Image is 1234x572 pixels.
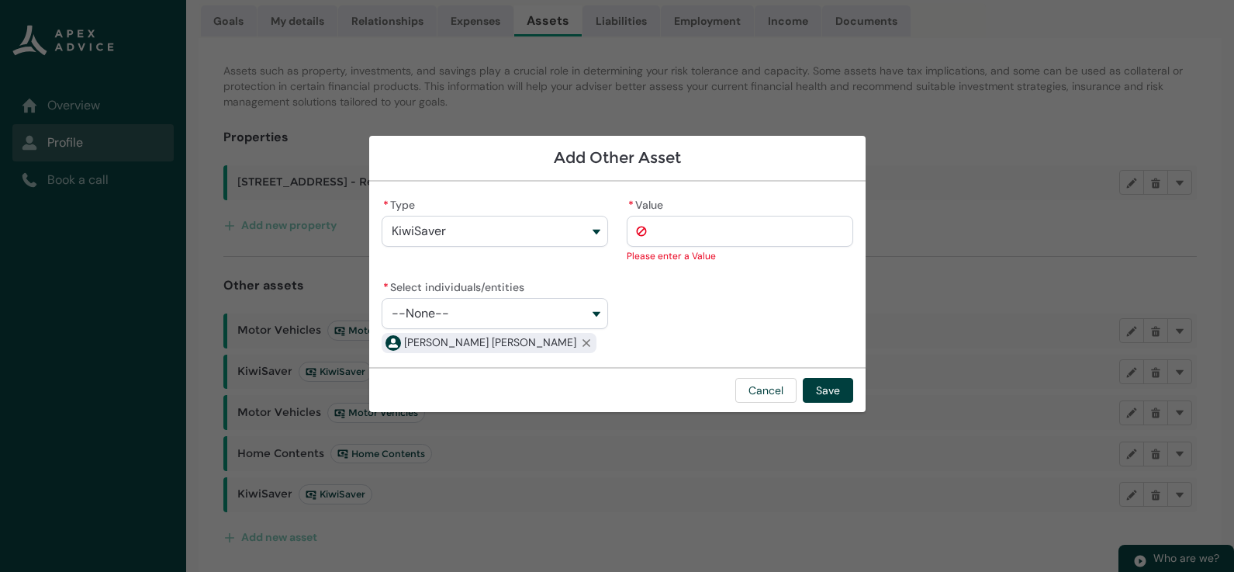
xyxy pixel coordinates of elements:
span: KiwiSaver [392,224,446,238]
button: Type [382,216,608,247]
button: Remove Adam Michael Warner [576,333,596,353]
span: Adam Michael Warner [404,335,576,351]
button: Cancel [735,378,797,403]
label: Value [627,194,669,213]
abbr: required [383,280,389,294]
abbr: required [383,198,389,212]
button: Select individuals/entities [382,298,608,329]
h1: Add Other Asset [382,148,853,168]
button: Save [803,378,853,403]
span: --None-- [392,307,449,321]
label: Select individuals/entities [382,276,531,295]
label: Type [382,194,421,213]
div: Please enter a Value [627,248,853,264]
abbr: required [628,198,634,212]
